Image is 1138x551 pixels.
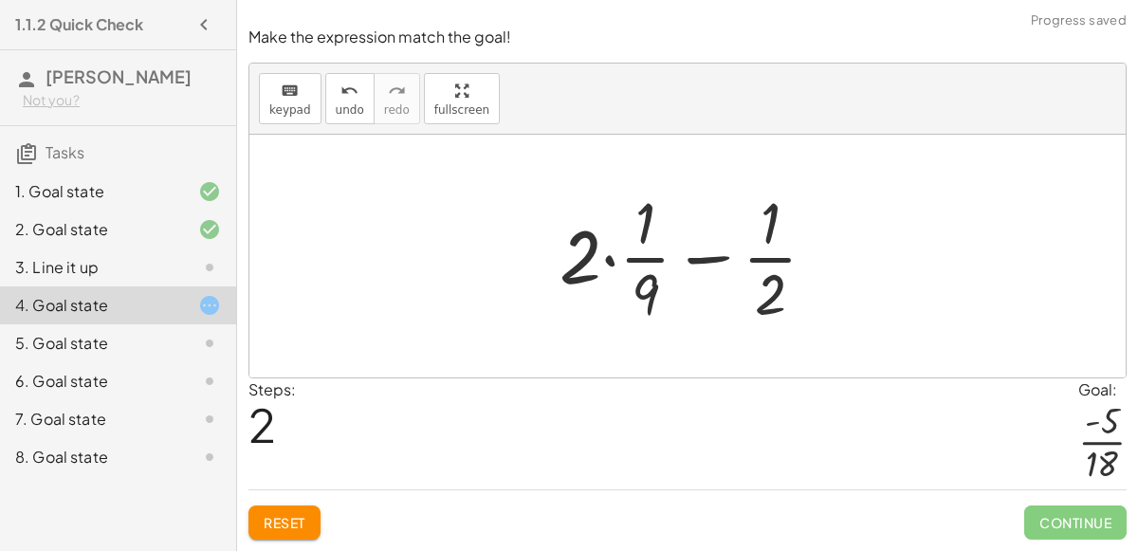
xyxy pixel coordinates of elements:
[434,103,489,117] span: fullscreen
[46,142,84,162] span: Tasks
[23,91,221,110] div: Not you?
[374,73,420,124] button: redoredo
[15,13,143,36] h4: 1.1.2 Quick Check
[15,332,168,355] div: 5. Goal state
[248,27,1127,48] p: Make the expression match the goal!
[336,103,364,117] span: undo
[15,446,168,468] div: 8. Goal state
[15,370,168,393] div: 6. Goal state
[264,514,305,531] span: Reset
[248,395,276,453] span: 2
[15,256,168,279] div: 3. Line it up
[15,294,168,317] div: 4. Goal state
[15,180,168,203] div: 1. Goal state
[340,80,358,102] i: undo
[198,408,221,431] i: Task not started.
[15,218,168,241] div: 2. Goal state
[424,73,500,124] button: fullscreen
[1078,378,1127,401] div: Goal:
[259,73,321,124] button: keyboardkeypad
[46,65,192,87] span: [PERSON_NAME]
[248,505,321,540] button: Reset
[198,446,221,468] i: Task not started.
[325,73,375,124] button: undoundo
[198,218,221,241] i: Task finished and correct.
[1031,11,1127,30] span: Progress saved
[198,180,221,203] i: Task finished and correct.
[388,80,406,102] i: redo
[198,294,221,317] i: Task started.
[198,256,221,279] i: Task not started.
[384,103,410,117] span: redo
[198,370,221,393] i: Task not started.
[248,379,296,399] label: Steps:
[15,408,168,431] div: 7. Goal state
[281,80,299,102] i: keyboard
[198,332,221,355] i: Task not started.
[269,103,311,117] span: keypad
